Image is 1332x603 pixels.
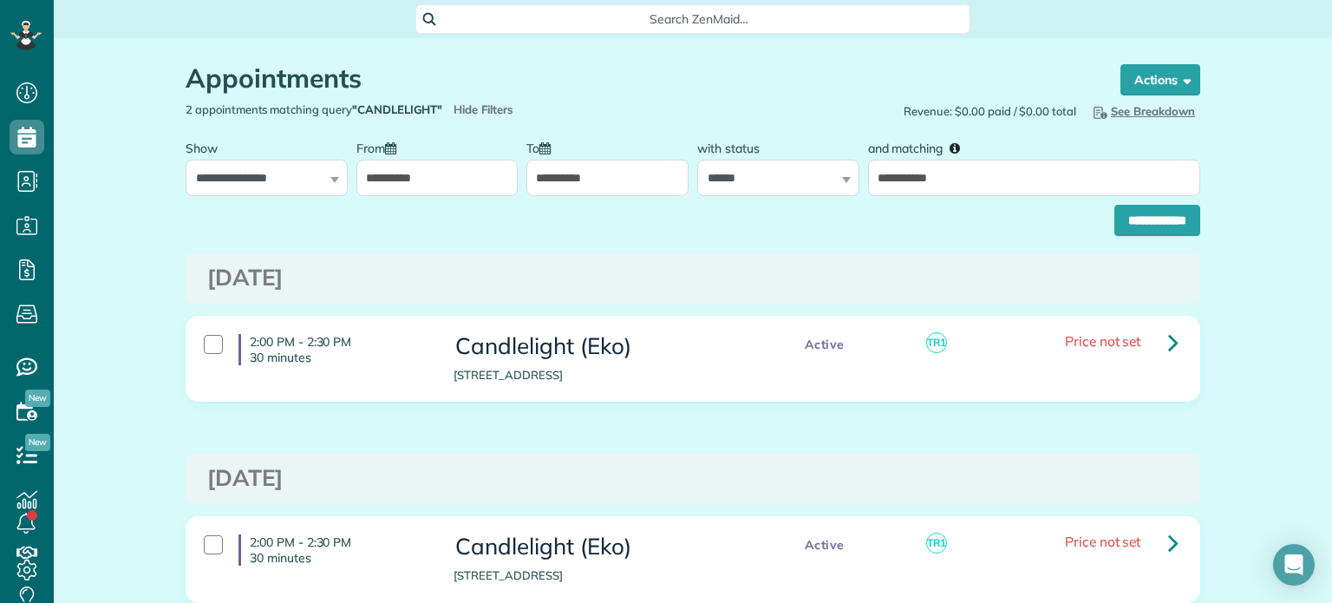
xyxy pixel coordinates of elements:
h3: [DATE] [207,466,1179,491]
label: To [526,131,559,163]
label: and matching [868,131,973,163]
span: Price not set [1065,533,1141,550]
h4: 2:00 PM - 2:30 PM [238,534,428,566]
a: Hide Filters [454,102,513,116]
span: Price not set [1065,332,1141,350]
span: Hide Filters [454,102,513,118]
h3: [DATE] [207,265,1179,291]
span: TR1 [926,533,947,554]
div: 2 appointments matching query [173,102,693,118]
button: Actions [1120,64,1200,95]
h4: 2:00 PM - 2:30 PM [238,334,428,365]
h1: Appointments [186,64,1087,93]
h3: Candlelight (Eko) [454,334,761,359]
span: Active [796,334,853,356]
span: New [25,434,50,451]
label: From [356,131,405,163]
h3: Candlelight (Eko) [454,534,761,560]
button: See Breakdown [1085,102,1200,121]
p: [STREET_ADDRESS] [454,567,761,584]
strong: "CANDLELIGHT" [352,102,443,116]
div: Open Intercom Messenger [1273,544,1315,586]
span: Revenue: $0.00 paid / $0.00 total [904,103,1076,120]
span: See Breakdown [1090,104,1195,118]
p: 30 minutes [250,350,428,365]
span: TR1 [926,332,947,353]
p: 30 minutes [250,550,428,566]
p: [STREET_ADDRESS] [454,367,761,383]
span: New [25,390,50,407]
span: Active [796,534,853,556]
